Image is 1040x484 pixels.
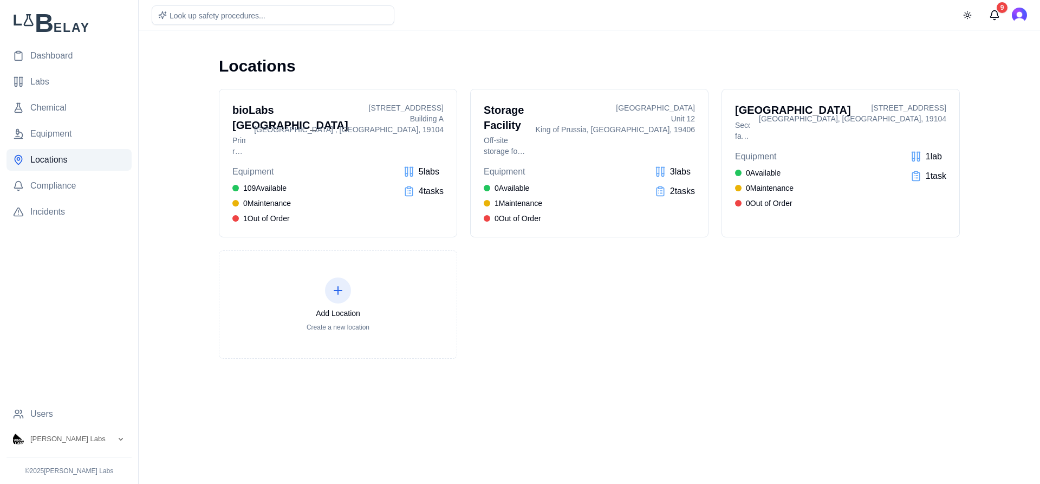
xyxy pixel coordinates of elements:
[243,213,290,224] span: 1 Out of Order
[6,429,132,449] button: Open organization switcher
[243,183,287,193] span: 109 Available
[30,127,72,140] span: Equipment
[170,11,265,20] span: Look up safety procedures...
[6,13,132,32] img: Lab Belay Logo
[30,434,106,444] span: Vega Labs
[746,183,794,193] span: 0 Maintenance
[984,4,1005,26] button: Messages (9 unread)
[926,150,942,163] span: 1 lab
[30,408,53,421] span: Users
[6,97,132,119] a: Chemical
[6,71,132,93] a: Labs
[495,213,541,224] span: 0 Out of Order
[30,101,67,114] span: Chemical
[495,198,542,209] span: 1 Maintenance
[30,153,68,166] span: Locations
[6,123,132,145] a: Equipment
[307,323,369,332] div: Create a new location
[6,149,132,171] a: Locations
[735,120,750,141] p: Secondary facility for specialized equipment
[254,113,444,124] div: Building A
[243,198,291,209] span: 0 Maintenance
[30,75,49,88] span: Labs
[6,467,132,475] p: © 2025 [PERSON_NAME] Labs
[1012,8,1027,23] button: Open user button
[670,185,695,198] span: 2 task s
[495,183,529,193] span: 0 Available
[735,150,794,163] span: Equipment
[1012,8,1027,23] img: Ross Martin-Wells
[746,167,781,178] span: 0 Available
[232,135,245,157] p: Primary research facility with multiple labs. The main locale. change
[30,205,65,218] span: Incidents
[926,170,946,183] span: 1 task
[536,124,695,135] div: King of Prussia, [GEOGRAPHIC_DATA], 19406
[759,113,946,124] div: [GEOGRAPHIC_DATA], [GEOGRAPHIC_DATA], 19104
[759,102,946,113] div: [STREET_ADDRESS]
[232,102,245,133] h3: bioLabs [GEOGRAPHIC_DATA]
[958,5,977,25] button: Toggle theme
[419,165,439,178] span: 5 lab s
[997,2,1007,13] div: 9
[670,165,691,178] span: 3 lab s
[232,165,291,178] span: Equipment
[419,185,444,198] span: 4 task s
[307,308,369,319] div: Add Location
[254,102,444,113] div: [STREET_ADDRESS]
[6,403,132,425] a: Users
[6,201,132,223] a: Incidents
[484,135,527,157] p: Off-site storage for chemicals and equipment
[536,113,695,124] div: Unit 12
[735,102,750,118] h3: [GEOGRAPHIC_DATA]
[254,124,444,135] div: [GEOGRAPHIC_DATA] , [GEOGRAPHIC_DATA], 19104
[746,198,792,209] span: 0 Out of Order
[6,45,132,67] a: Dashboard
[536,102,695,113] div: [GEOGRAPHIC_DATA]
[30,179,76,192] span: Compliance
[219,56,960,76] h1: Locations
[6,175,132,197] a: Compliance
[484,102,527,133] h3: Storage Facility
[13,434,24,444] img: Vega Labs
[30,49,73,62] span: Dashboard
[484,165,542,178] span: Equipment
